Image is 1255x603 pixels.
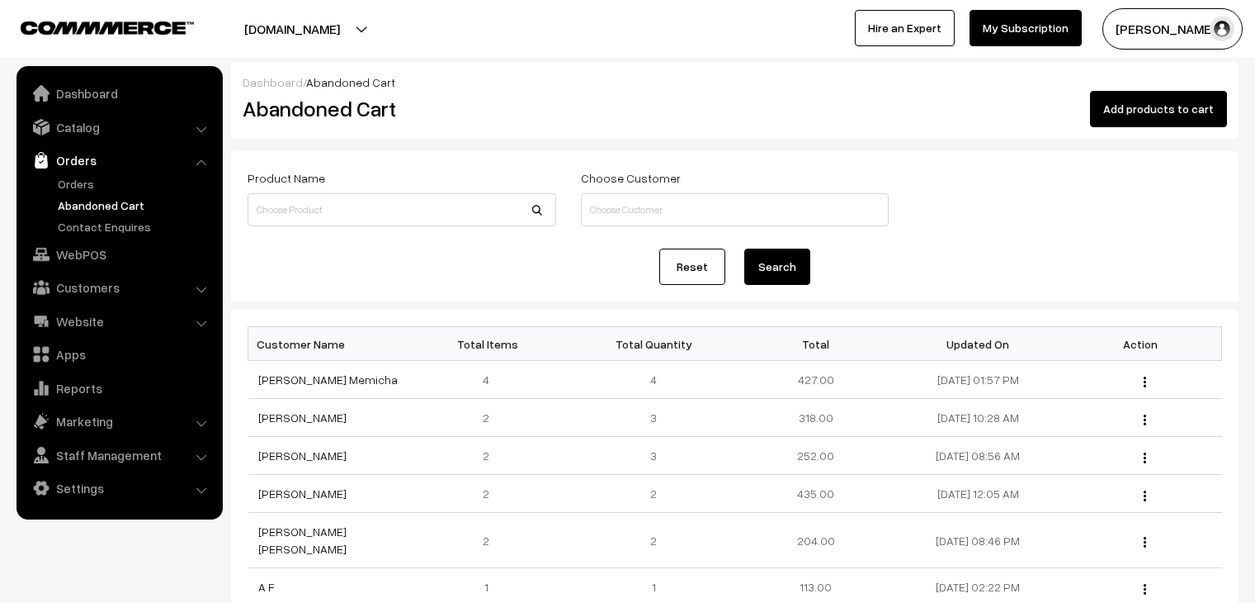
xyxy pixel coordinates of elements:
td: 4 [573,361,735,399]
input: Choose Customer [581,193,889,226]
td: 2 [573,513,735,568]
td: 2 [410,437,573,475]
td: [DATE] 10:28 AM [897,399,1059,437]
td: 435.00 [734,475,897,513]
img: Menu [1144,491,1146,501]
a: [PERSON_NAME] [258,411,347,425]
td: 4 [410,361,573,399]
a: Orders [21,145,217,175]
img: Menu [1144,377,1146,387]
a: Dashboard [21,78,217,108]
img: Menu [1144,415,1146,425]
th: Updated On [897,327,1059,361]
td: 2 [410,399,573,437]
td: [DATE] 08:56 AM [897,437,1059,475]
td: [DATE] 12:05 AM [897,475,1059,513]
button: Search [744,249,810,285]
td: 2 [410,475,573,513]
a: COMMMERCE [21,17,165,36]
td: 427.00 [734,361,897,399]
a: Contact Enquires [54,218,217,235]
img: user [1210,17,1234,41]
td: 3 [573,437,735,475]
td: 3 [573,399,735,437]
a: Settings [21,473,217,503]
th: Total [734,327,897,361]
label: Product Name [248,169,325,187]
a: Reset [659,249,725,285]
img: Menu [1144,453,1146,463]
td: 318.00 [734,399,897,437]
button: [PERSON_NAME]… [1102,8,1243,50]
td: 2 [573,475,735,513]
a: WebPOS [21,240,217,269]
a: [PERSON_NAME] [PERSON_NAME] [258,525,347,556]
th: Customer Name [248,327,411,361]
a: [PERSON_NAME] [258,449,347,463]
a: Customers [21,273,217,302]
button: [DOMAIN_NAME] [186,8,398,50]
a: Catalog [21,112,217,142]
a: Marketing [21,406,217,436]
a: [PERSON_NAME] Memicha [258,373,398,387]
td: 252.00 [734,437,897,475]
a: Dashboard [243,75,303,89]
img: COMMMERCE [21,21,194,34]
a: Abandoned Cart [54,197,217,214]
th: Total Items [410,327,573,361]
td: [DATE] 01:57 PM [897,361,1059,399]
a: Reports [21,373,217,403]
td: [DATE] 08:46 PM [897,513,1059,568]
img: Menu [1144,584,1146,595]
td: 204.00 [734,513,897,568]
a: Website [21,306,217,336]
div: / [243,74,1227,91]
label: Choose Customer [581,169,681,187]
span: Abandoned Cart [306,75,395,89]
a: Staff Management [21,440,217,470]
a: [PERSON_NAME] [258,487,347,501]
input: Choose Product [248,193,556,226]
a: Hire an Expert [855,10,955,46]
th: Action [1059,327,1222,361]
th: Total Quantity [573,327,735,361]
a: Orders [54,175,217,192]
a: My Subscription [970,10,1082,46]
a: A F [258,580,275,594]
td: 2 [410,513,573,568]
a: Apps [21,339,217,369]
img: Menu [1144,537,1146,548]
button: Add products to cart [1090,91,1227,127]
h2: Abandoned Cart [243,96,554,121]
